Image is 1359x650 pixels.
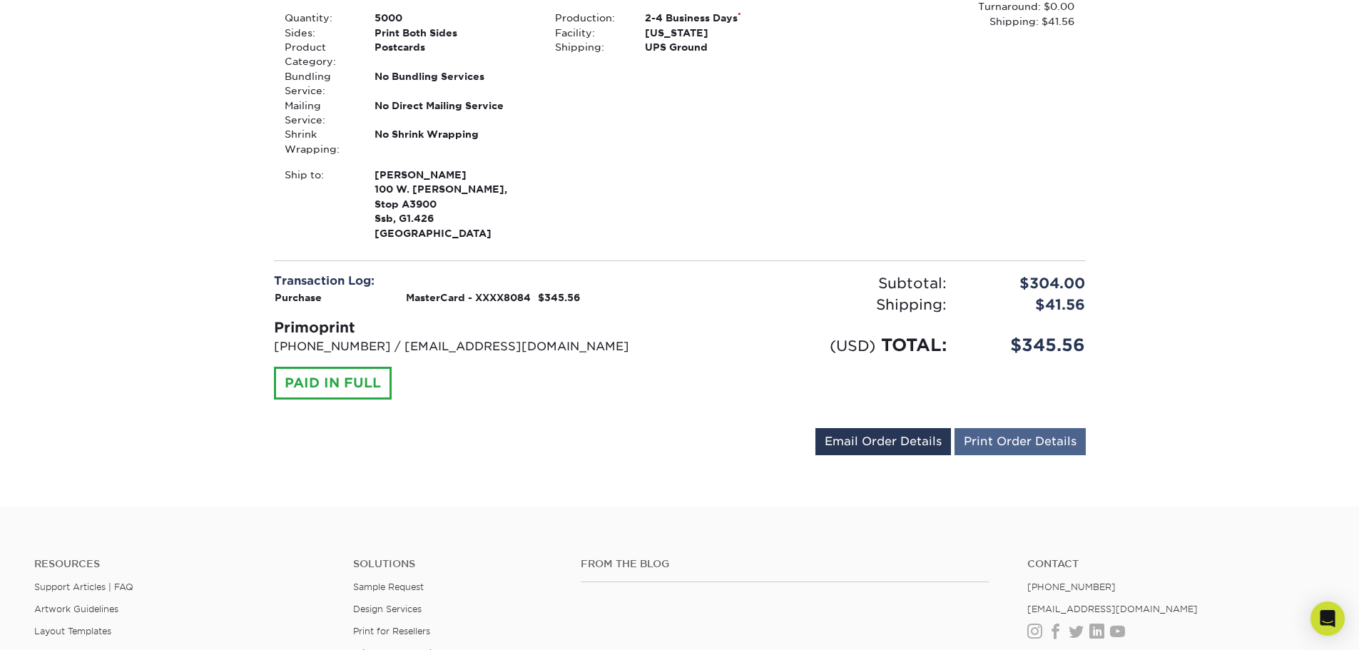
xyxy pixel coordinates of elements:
a: Print Order Details [955,428,1086,455]
div: $41.56 [957,294,1096,315]
div: Bundling Service: [274,69,364,98]
span: 100 W. [PERSON_NAME], Stop A3900 [375,182,534,211]
h4: From the Blog [581,558,989,570]
div: $345.56 [957,332,1096,358]
strong: [GEOGRAPHIC_DATA] [375,168,534,239]
span: [PERSON_NAME] [375,168,534,182]
h4: Resources [34,558,332,570]
strong: MasterCard - XXXX8084 [406,292,531,303]
a: [EMAIL_ADDRESS][DOMAIN_NAME] [1027,604,1198,614]
h4: Solutions [353,558,559,570]
div: Subtotal: [680,273,957,294]
a: Support Articles | FAQ [34,582,133,592]
div: 5000 [364,11,544,25]
div: Facility: [544,26,634,40]
small: (USD) [830,337,875,355]
a: Email Order Details [815,428,951,455]
div: Shipping: [544,40,634,54]
div: Transaction Log: [274,273,669,290]
div: No Direct Mailing Service [364,98,544,128]
a: Sample Request [353,582,424,592]
a: Contact [1027,558,1325,570]
div: Open Intercom Messenger [1310,601,1345,636]
div: No Bundling Services [364,69,544,98]
div: 2-4 Business Days [634,11,815,25]
span: Ssb, G1.426 [375,211,534,225]
div: Postcards [364,40,544,69]
p: [PHONE_NUMBER] / [EMAIL_ADDRESS][DOMAIN_NAME] [274,338,669,355]
a: [PHONE_NUMBER] [1027,582,1116,592]
span: TOTAL: [881,335,947,355]
div: Shrink Wrapping: [274,127,364,156]
div: Ship to: [274,168,364,240]
a: Design Services [353,604,422,614]
div: Mailing Service: [274,98,364,128]
div: Quantity: [274,11,364,25]
a: Artwork Guidelines [34,604,118,614]
a: Print for Resellers [353,626,430,636]
div: UPS Ground [634,40,815,54]
iframe: Google Customer Reviews [4,606,121,645]
div: Shipping: [680,294,957,315]
div: Print Both Sides [364,26,544,40]
div: Sides: [274,26,364,40]
div: [US_STATE] [634,26,815,40]
div: $304.00 [957,273,1096,294]
div: Primoprint [274,317,669,338]
strong: $345.56 [538,292,580,303]
strong: Purchase [275,292,322,303]
div: Production: [544,11,634,25]
div: PAID IN FULL [274,367,392,400]
div: Product Category: [274,40,364,69]
div: No Shrink Wrapping [364,127,544,156]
